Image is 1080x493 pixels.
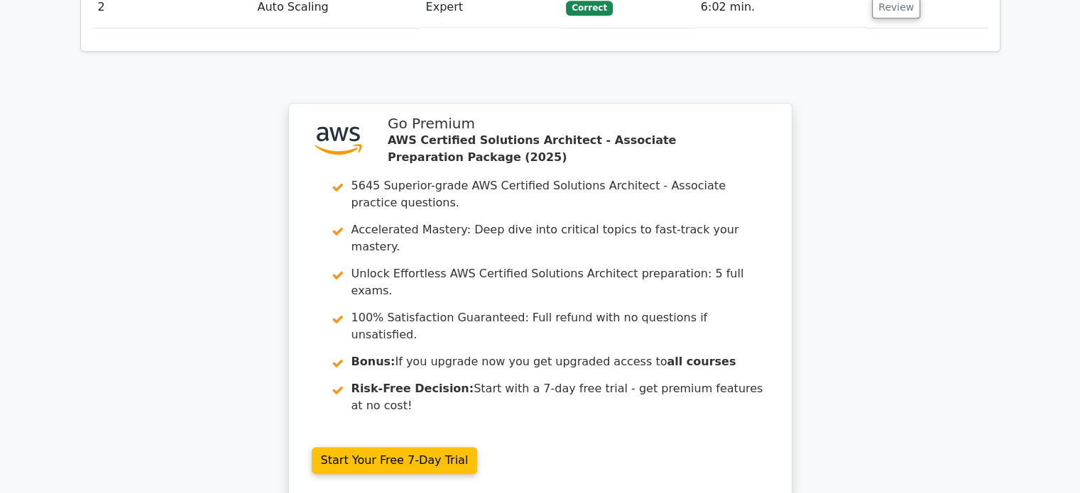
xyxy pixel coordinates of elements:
span: Correct [566,1,612,15]
a: Start Your Free 7-Day Trial [312,447,478,474]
